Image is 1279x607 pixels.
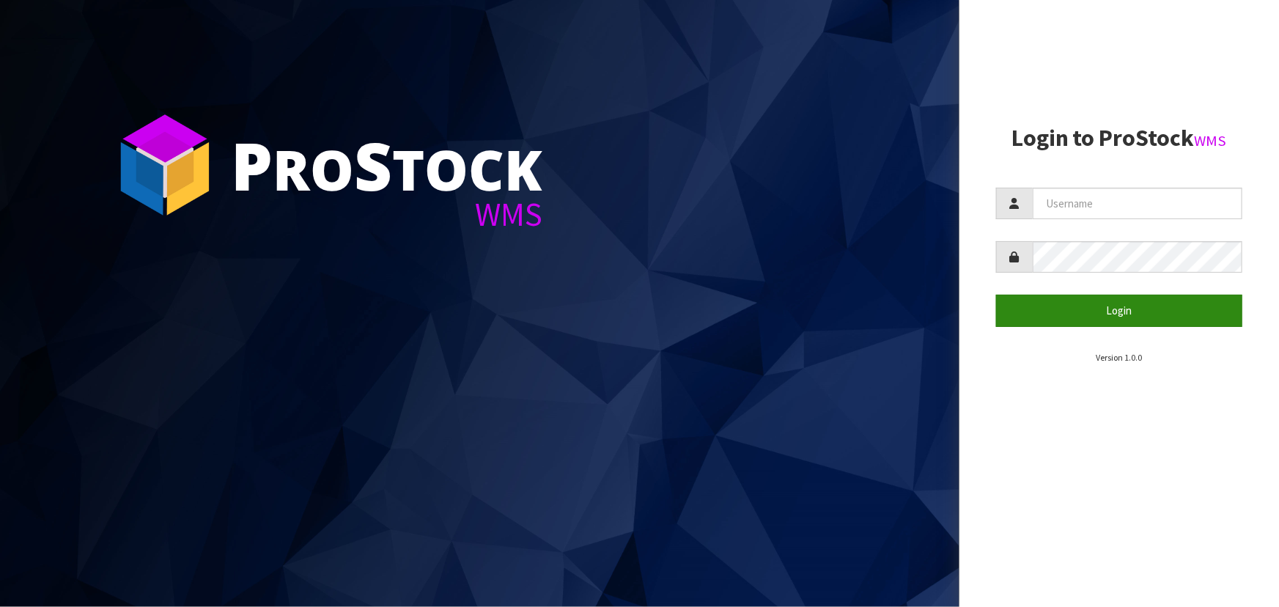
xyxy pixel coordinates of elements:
div: WMS [231,198,542,231]
div: ro tock [231,132,542,198]
input: Username [1033,188,1242,219]
small: Version 1.0.0 [1096,352,1142,363]
span: S [354,120,392,210]
img: ProStock Cube [110,110,220,220]
h2: Login to ProStock [996,125,1242,151]
small: WMS [1195,131,1227,150]
span: P [231,120,273,210]
button: Login [996,295,1242,326]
